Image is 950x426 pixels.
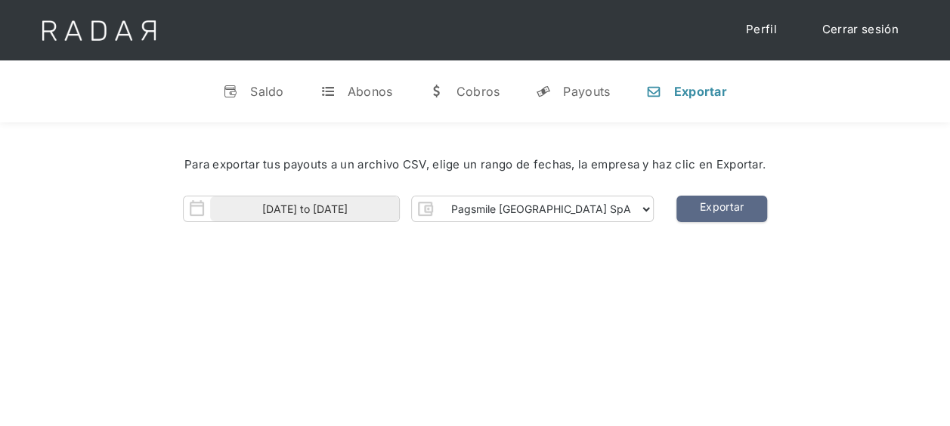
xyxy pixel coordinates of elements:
form: Form [183,196,654,222]
div: Abonos [348,84,393,99]
div: Para exportar tus payouts a un archivo CSV, elige un rango de fechas, la empresa y haz clic en Ex... [45,156,905,174]
div: v [223,84,238,99]
a: Cerrar sesión [807,15,914,45]
div: Saldo [250,84,284,99]
div: Payouts [563,84,610,99]
div: w [429,84,444,99]
a: Perfil [731,15,792,45]
div: Exportar [673,84,726,99]
div: n [646,84,661,99]
div: y [536,84,551,99]
div: Cobros [456,84,500,99]
a: Exportar [676,196,767,222]
div: t [320,84,336,99]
